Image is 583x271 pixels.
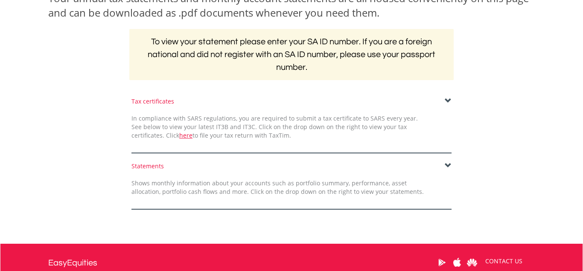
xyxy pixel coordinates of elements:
h2: To view your statement please enter your SA ID number. If you are a foreign national and did not ... [129,29,454,80]
div: Tax certificates [131,97,452,106]
span: In compliance with SARS regulations, you are required to submit a tax certificate to SARS every y... [131,114,418,139]
span: Click to file your tax return with TaxTim. [166,131,291,139]
a: here [179,131,192,139]
div: Shows monthly information about your accounts such as portfolio summary, performance, asset alloc... [125,179,430,196]
div: Statements [131,162,452,170]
